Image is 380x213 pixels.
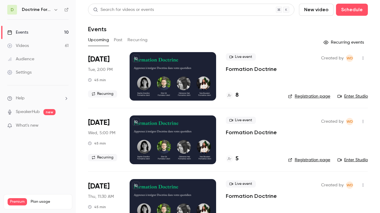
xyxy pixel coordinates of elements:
[321,181,344,189] span: Created by
[11,7,14,13] span: D
[88,130,115,136] span: Wed, 5:00 PM
[88,52,120,101] div: Sep 16 Tue, 2:00 PM (Europe/Paris)
[16,109,40,115] a: SpeakerHub
[288,93,330,99] a: Registration page
[236,155,239,163] h4: 5
[7,29,28,35] div: Events
[88,35,109,45] button: Upcoming
[93,7,154,13] div: Search for videos or events
[226,53,256,61] span: Live event
[7,69,32,75] div: Settings
[346,181,353,189] span: Webinar Doctrine
[226,117,256,124] span: Live event
[88,194,114,200] span: Thu, 11:30 AM
[347,181,353,189] span: WD
[61,123,69,128] iframe: Noticeable Trigger
[299,4,334,16] button: New video
[88,181,110,191] span: [DATE]
[114,35,123,45] button: Past
[226,129,277,136] a: Formation Doctrine
[88,67,113,73] span: Tue, 2:00 PM
[88,205,106,209] div: 45 min
[347,55,353,62] span: WD
[236,91,239,99] h4: 8
[226,180,256,188] span: Live event
[7,95,69,102] li: help-dropdown-opener
[88,78,106,82] div: 45 min
[346,55,353,62] span: Webinar Doctrine
[88,118,110,128] span: [DATE]
[43,109,56,115] span: new
[22,7,51,13] h6: Doctrine Formation Corporate
[88,141,106,146] div: 45 min
[338,157,368,163] a: Enter Studio
[346,118,353,125] span: Webinar Doctrine
[226,91,239,99] a: 8
[347,118,353,125] span: WD
[288,157,330,163] a: Registration page
[226,192,277,200] a: Formation Doctrine
[321,118,344,125] span: Created by
[88,55,110,64] span: [DATE]
[88,25,107,33] h1: Events
[226,65,277,73] a: Formation Doctrine
[88,115,120,164] div: Sep 17 Wed, 5:00 PM (Europe/Paris)
[7,43,29,49] div: Videos
[16,95,25,102] span: Help
[7,56,34,62] div: Audience
[88,154,117,161] span: Recurring
[127,35,148,45] button: Recurring
[226,155,239,163] a: 5
[338,93,368,99] a: Enter Studio
[88,90,117,98] span: Recurring
[321,38,368,47] button: Recurring events
[336,4,368,16] button: Schedule
[31,199,68,204] span: Plan usage
[321,55,344,62] span: Created by
[8,198,27,205] span: Premium
[16,122,39,129] span: What's new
